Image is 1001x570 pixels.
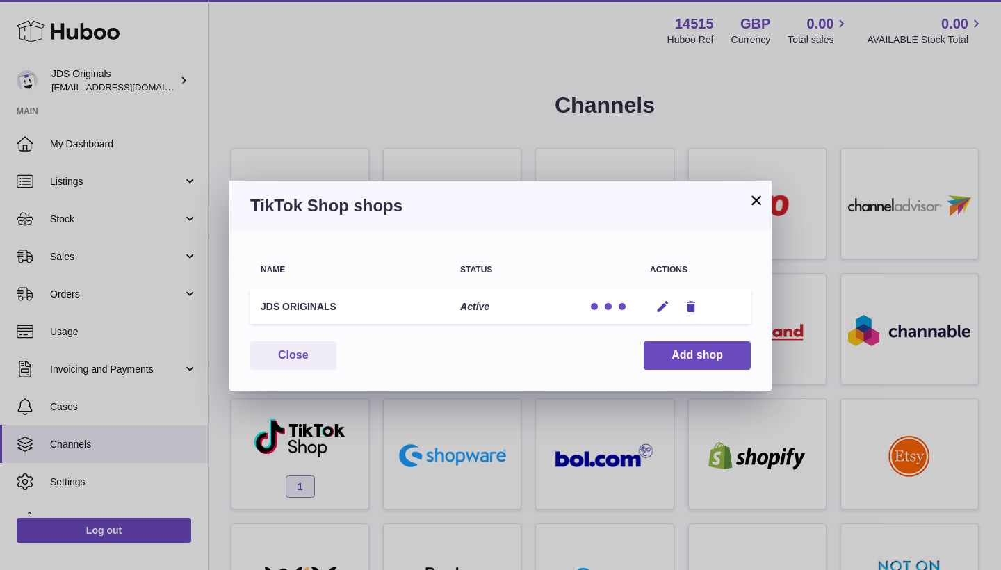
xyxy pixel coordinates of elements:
div: Name [261,266,439,275]
div: Stock Updates [619,303,626,310]
td: JDS ORIGINALS [250,289,450,325]
div: Order Imports [591,303,598,310]
div: Actions [650,266,740,275]
p: Active [460,300,489,313]
button: Add shop [644,341,751,370]
div: Status [460,266,629,275]
h3: TikTok Shop shops [250,195,751,217]
button: × [748,192,765,209]
button: Close [250,341,336,370]
div: Tracking Updates [605,303,612,310]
